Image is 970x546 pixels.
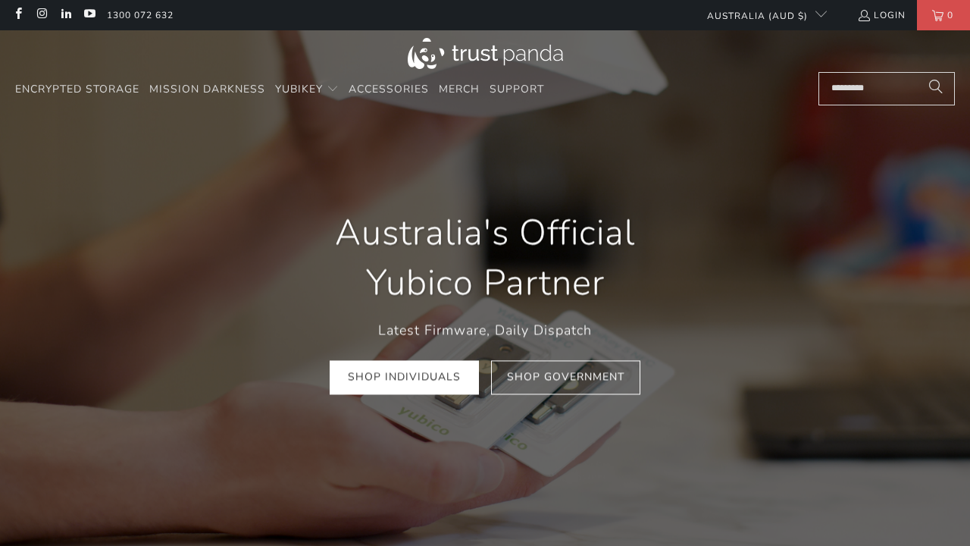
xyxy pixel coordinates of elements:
h1: Australia's Official Yubico Partner [289,209,681,309]
p: Latest Firmware, Daily Dispatch [289,319,681,341]
nav: Translation missing: en.navigation.header.main_nav [15,72,544,108]
a: Trust Panda Australia on Facebook [11,9,24,21]
a: Accessories [349,72,429,108]
a: Trust Panda Australia on Instagram [35,9,48,21]
span: Support [490,82,544,96]
a: Support [490,72,544,108]
a: Shop Government [491,360,640,394]
a: 1300 072 632 [107,7,174,24]
a: Shop Individuals [330,360,479,394]
span: YubiKey [275,82,323,96]
span: Encrypted Storage [15,82,139,96]
img: Trust Panda Australia [408,38,563,69]
span: Merch [439,82,480,96]
span: Accessories [349,82,429,96]
input: Search... [818,72,955,105]
a: Trust Panda Australia on YouTube [83,9,95,21]
a: Merch [439,72,480,108]
a: Encrypted Storage [15,72,139,108]
button: Search [917,72,955,105]
a: Trust Panda Australia on LinkedIn [59,9,72,21]
summary: YubiKey [275,72,339,108]
a: Mission Darkness [149,72,265,108]
a: Login [857,7,906,24]
span: Mission Darkness [149,82,265,96]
